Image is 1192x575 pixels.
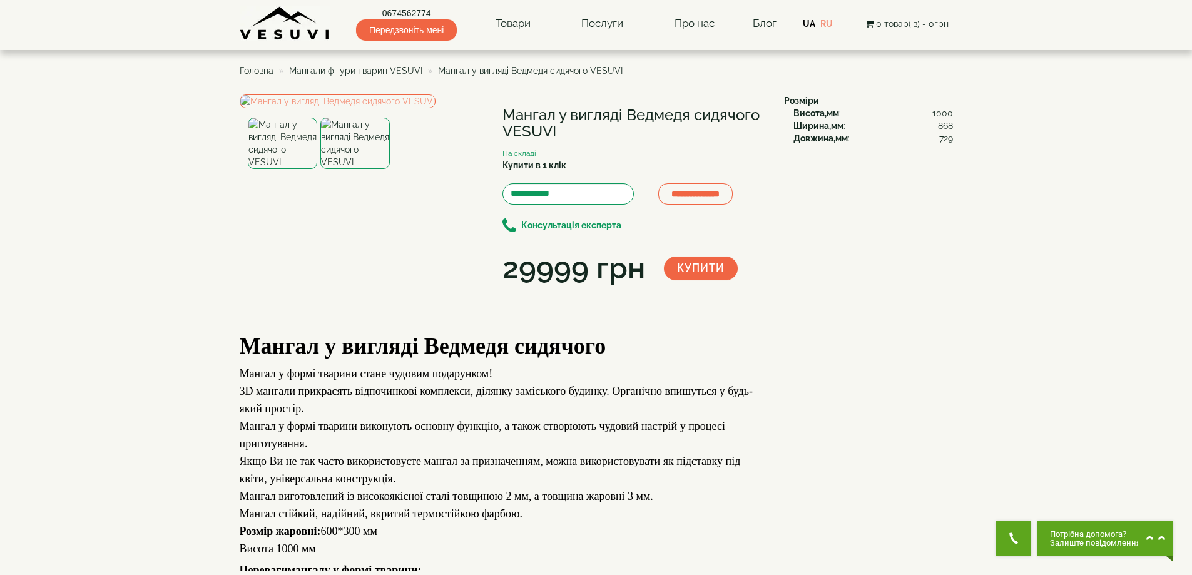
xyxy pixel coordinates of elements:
[240,507,522,520] span: Мангал стійкий, надійний, вкритий термостійкою фарбою.
[502,159,566,171] label: Купити в 1 клік
[793,107,953,120] div: :
[240,94,436,108] img: Мангал у вигляді Ведмедя сидячого VESUVI
[356,7,457,19] a: 0674562774
[793,133,848,143] b: Довжина,мм
[1050,530,1141,539] span: Потрібна допомога?
[939,132,953,145] span: 729
[784,96,819,106] b: Розміри
[240,385,753,415] span: 3D мангали прикрасять відпочинкові комплекси, ділянку заміського будинку. Органічно впишуться у б...
[240,490,653,502] span: Мангал виготовлений із високоякісної сталі товщиною 2 мм, а товщина жаровні 3 мм.
[356,19,457,41] span: Передзвоніть мені
[289,66,422,76] a: Мангали фігури тварин VESUVI
[793,132,953,145] div: :
[483,9,543,38] a: Товари
[938,120,953,132] span: 868
[820,19,833,29] a: RU
[862,17,952,31] button: 0 товар(ів) - 0грн
[793,120,953,132] div: :
[248,118,317,169] img: Мангал у вигляді Ведмедя сидячого VESUVI
[240,525,377,537] span: 600*300 мм
[521,221,621,231] b: Консультація експерта
[996,521,1031,556] button: Get Call button
[240,420,725,450] span: Мангал у формі тварини виконують основну функцію, а також створюють чудовий настрій у процесі при...
[240,6,330,41] img: Завод VESUVI
[753,17,777,29] a: Блог
[240,455,741,485] span: Якщо Ви не так часто використовуєте мангал за призначенням, можна використовувати як підставку пі...
[932,107,953,120] span: 1000
[240,525,321,537] span: Розмір жаровні:
[240,542,316,555] span: Висота 1000 мм
[240,367,493,380] span: Мангал у формі тварини стане чудовим подарунком!
[502,149,536,158] small: На складі
[793,121,843,131] b: Ширина,мм
[240,333,606,359] b: Мангал у вигляді Ведмедя сидячого
[438,66,623,76] span: Мангал у вигляді Ведмедя сидячого VESUVI
[803,19,815,29] a: UA
[793,108,839,118] b: Висота,мм
[1050,539,1141,547] span: Залиште повідомлення
[240,66,273,76] a: Головна
[502,247,645,290] div: 29999 грн
[569,9,636,38] a: Послуги
[1037,521,1173,556] button: Chat button
[320,118,390,169] img: Мангал у вигляді Ведмедя сидячого VESUVI
[876,19,949,29] span: 0 товар(ів) - 0грн
[664,257,738,280] button: Купити
[662,9,727,38] a: Про нас
[502,107,765,140] h1: Мангал у вигляді Ведмедя сидячого VESUVI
